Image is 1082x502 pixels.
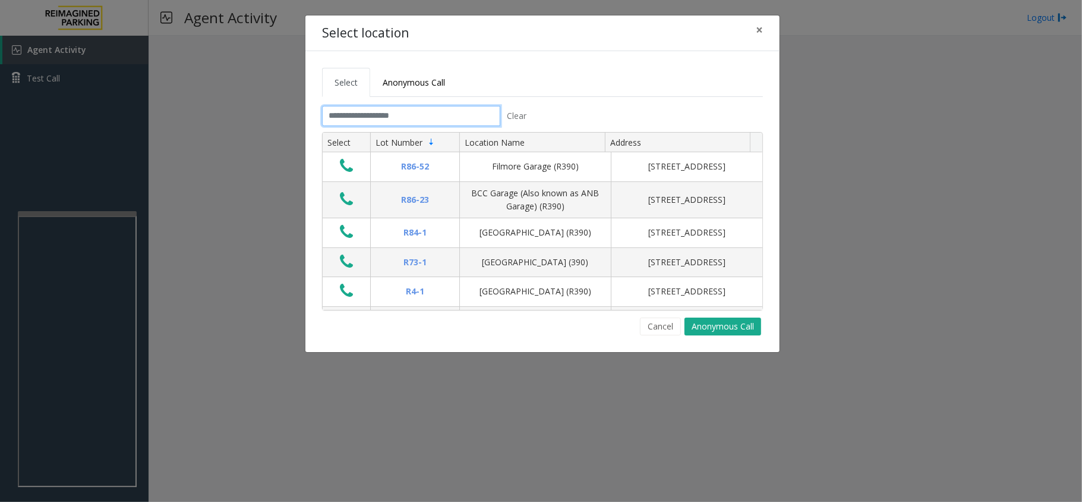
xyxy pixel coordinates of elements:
[610,137,641,148] span: Address
[500,106,534,126] button: Clear
[467,160,604,173] div: Filmore Garage (R390)
[378,160,452,173] div: R86-52
[619,226,755,239] div: [STREET_ADDRESS]
[323,133,370,153] th: Select
[322,68,763,97] ul: Tabs
[619,160,755,173] div: [STREET_ADDRESS]
[323,133,762,310] div: Data table
[640,318,681,335] button: Cancel
[427,137,436,147] span: Sortable
[378,226,452,239] div: R84-1
[378,285,452,298] div: R4-1
[465,137,525,148] span: Location Name
[619,285,755,298] div: [STREET_ADDRESS]
[378,256,452,269] div: R73-1
[619,256,755,269] div: [STREET_ADDRESS]
[467,256,604,269] div: [GEOGRAPHIC_DATA] (390)
[684,318,761,335] button: Anonymous Call
[376,137,422,148] span: Lot Number
[756,21,763,38] span: ×
[467,285,604,298] div: [GEOGRAPHIC_DATA] (R390)
[335,77,358,88] span: Select
[747,15,771,45] button: Close
[467,187,604,214] div: BCC Garage (Also known as ANB Garage) (R390)
[378,193,452,206] div: R86-23
[322,24,409,43] h4: Select location
[467,226,604,239] div: [GEOGRAPHIC_DATA] (R390)
[619,193,755,206] div: [STREET_ADDRESS]
[383,77,445,88] span: Anonymous Call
